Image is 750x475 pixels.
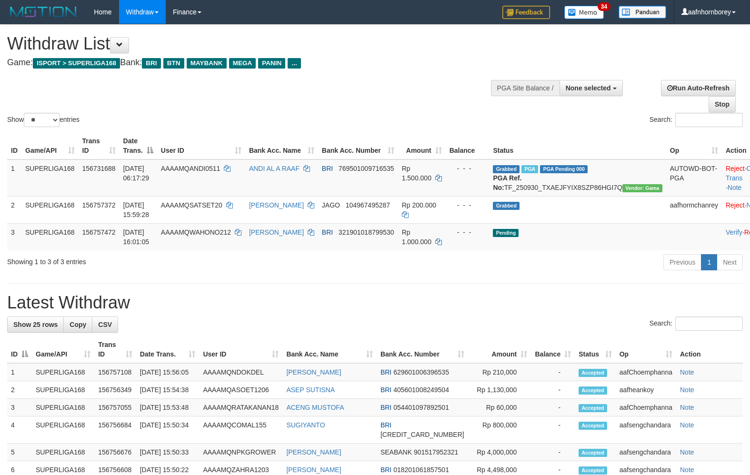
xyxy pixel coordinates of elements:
[32,363,94,381] td: SUPERLIGA168
[726,201,745,209] a: Reject
[286,421,325,429] a: SUGIYANTO
[531,399,575,416] td: -
[493,165,520,173] span: Grabbed
[566,84,611,92] span: None selected
[318,132,398,159] th: Bank Acc. Number: activate to sort column ascending
[446,132,490,159] th: Balance
[82,201,116,209] span: 156757372
[123,228,150,246] span: [DATE] 16:01:05
[7,223,21,250] td: 3
[579,386,607,395] span: Accepted
[33,58,120,69] span: ISPORT > SUPERLIGA168
[82,165,116,172] span: 156731688
[650,113,743,127] label: Search:
[675,113,743,127] input: Search:
[393,386,449,394] span: Copy 405601008249504 to clipboard
[199,336,282,363] th: User ID: activate to sort column ascending
[199,416,282,444] td: AAAAMQCOMAL155
[680,404,694,411] a: Note
[675,317,743,331] input: Search:
[199,444,282,461] td: AAAAMQNPKGROWER
[7,399,32,416] td: 3
[163,58,184,69] span: BTN
[94,416,136,444] td: 156756684
[717,254,743,270] a: Next
[339,165,394,172] span: Copy 769501009716535 to clipboard
[531,444,575,461] td: -
[414,448,458,456] span: Copy 901517952321 to clipboard
[123,165,150,182] span: [DATE] 06:17:29
[680,466,694,474] a: Note
[157,132,245,159] th: User ID: activate to sort column ascending
[286,466,341,474] a: [PERSON_NAME]
[7,113,80,127] label: Show entries
[450,200,486,210] div: - - -
[564,6,604,19] img: Button%20Memo.svg
[286,404,344,411] a: ACENG MUSTOFA
[142,58,160,69] span: BRI
[579,449,607,457] span: Accepted
[726,228,742,236] a: Verify
[377,336,468,363] th: Bank Acc. Number: activate to sort column ascending
[726,165,745,172] a: Reject
[63,317,92,333] a: Copy
[531,416,575,444] td: -
[21,132,79,159] th: Game/API: activate to sort column ascending
[199,399,282,416] td: AAAAMQRATAKANAN18
[286,386,335,394] a: ASEP SUTISNA
[94,336,136,363] th: Trans ID: activate to sort column ascending
[282,336,377,363] th: Bank Acc. Name: activate to sort column ascending
[94,399,136,416] td: 156757055
[616,444,676,461] td: aafsengchandara
[666,196,722,223] td: aafhormchanrey
[32,399,94,416] td: SUPERLIGA168
[136,416,200,444] td: [DATE] 15:50:34
[380,404,391,411] span: BRI
[531,336,575,363] th: Balance: activate to sort column ascending
[531,381,575,399] td: -
[7,416,32,444] td: 4
[249,201,304,209] a: [PERSON_NAME]
[380,368,391,376] span: BRI
[7,253,305,267] div: Showing 1 to 3 of 3 entries
[468,444,531,461] td: Rp 4,000,000
[286,368,341,376] a: [PERSON_NAME]
[666,159,722,197] td: AUTOWD-BOT-PGA
[288,58,300,69] span: ...
[402,201,436,209] span: Rp 200.000
[94,381,136,399] td: 156756349
[489,132,666,159] th: Status
[70,321,86,328] span: Copy
[94,444,136,461] td: 156756676
[7,132,21,159] th: ID
[136,399,200,416] td: [DATE] 15:53:48
[402,165,431,182] span: Rp 1.500.000
[24,113,60,127] select: Showentries
[7,34,490,53] h1: Withdraw List
[680,421,694,429] a: Note
[493,202,520,210] span: Grabbed
[32,444,94,461] td: SUPERLIGA168
[7,444,32,461] td: 5
[322,228,333,236] span: BRI
[161,228,231,236] span: AAAAMQWAHONO212
[709,96,736,112] a: Stop
[701,254,717,270] a: 1
[346,201,390,209] span: Copy 104967495287 to clipboard
[13,321,58,328] span: Show 25 rows
[393,368,449,376] span: Copy 629601006396535 to clipboard
[245,132,318,159] th: Bank Acc. Name: activate to sort column ascending
[286,448,341,456] a: [PERSON_NAME]
[32,416,94,444] td: SUPERLIGA168
[199,363,282,381] td: AAAAMQNDOKDEL
[598,2,610,11] span: 34
[468,363,531,381] td: Rp 210,000
[650,317,743,331] label: Search:
[491,80,560,96] div: PGA Site Balance /
[92,317,118,333] a: CSV
[32,336,94,363] th: Game/API: activate to sort column ascending
[398,132,446,159] th: Amount: activate to sort column ascending
[540,165,588,173] span: PGA Pending
[616,381,676,399] td: aafheankoy
[616,416,676,444] td: aafsengchandara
